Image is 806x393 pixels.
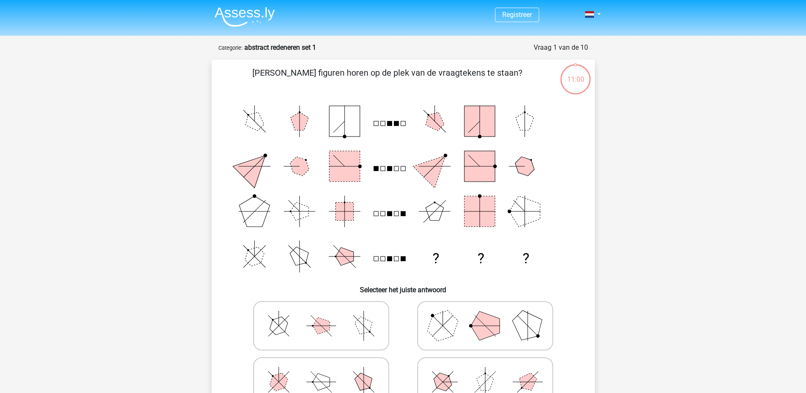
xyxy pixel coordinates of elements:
p: [PERSON_NAME] figuren horen op de plek van de vraagtekens te staan? [225,66,549,92]
h6: Selecteer het juiste antwoord [225,279,581,294]
small: Categorie: [218,45,243,51]
a: Registreer [502,11,532,19]
img: Assessly [215,7,275,27]
text: ? [523,250,529,267]
text: ? [477,250,484,267]
strong: abstract redeneren set 1 [244,43,316,51]
div: Vraag 1 van de 10 [534,43,588,53]
text: ? [432,250,439,267]
div: 11:00 [560,63,591,85]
